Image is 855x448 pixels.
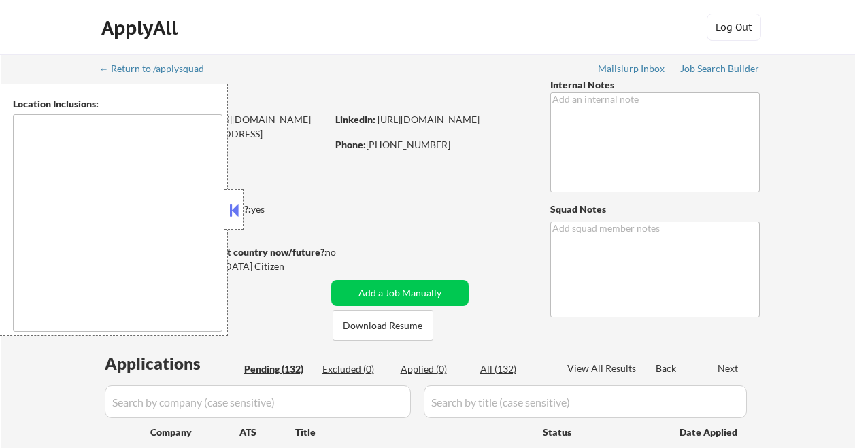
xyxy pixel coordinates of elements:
[480,362,548,376] div: All (132)
[244,362,312,376] div: Pending (132)
[101,16,182,39] div: ApplyAll
[105,356,239,372] div: Applications
[680,64,760,73] div: Job Search Builder
[325,245,364,259] div: no
[378,114,480,125] a: [URL][DOMAIN_NAME]
[13,97,222,111] div: Location Inclusions:
[543,419,660,444] div: Status
[295,426,530,439] div: Title
[335,139,366,150] strong: Phone:
[322,362,390,376] div: Excluded (0)
[598,63,666,77] a: Mailslurp Inbox
[335,114,375,125] strong: LinkedIn:
[105,385,411,418] input: Search by company (case sensitive)
[99,63,217,77] a: ← Return to /applysquad
[550,78,760,92] div: Internal Notes
[567,362,640,375] div: View All Results
[550,203,760,216] div: Squad Notes
[333,310,433,341] button: Download Resume
[401,362,469,376] div: Applied (0)
[680,426,739,439] div: Date Applied
[150,426,239,439] div: Company
[424,385,747,418] input: Search by title (case sensitive)
[239,426,295,439] div: ATS
[331,280,469,306] button: Add a Job Manually
[99,64,217,73] div: ← Return to /applysquad
[718,362,739,375] div: Next
[656,362,677,375] div: Back
[335,138,528,152] div: [PHONE_NUMBER]
[707,14,761,41] button: Log Out
[598,64,666,73] div: Mailslurp Inbox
